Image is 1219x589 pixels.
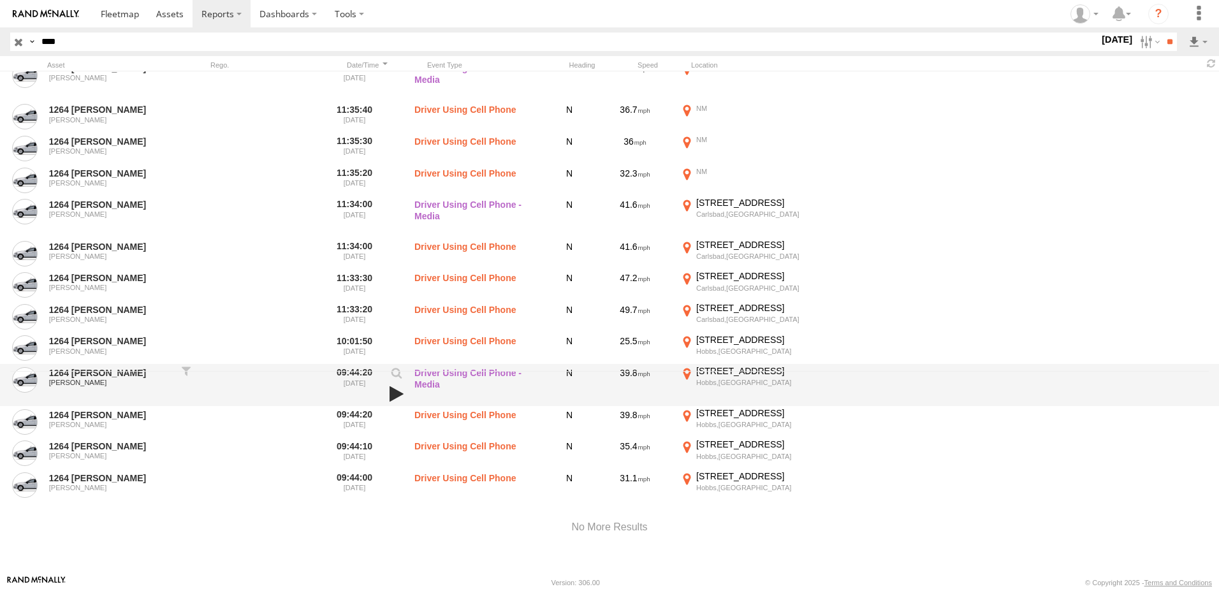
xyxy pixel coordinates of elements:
div: [PERSON_NAME] [49,116,173,124]
div: [PERSON_NAME] [49,284,173,291]
label: Click to View Event Location [678,134,838,163]
label: 11:35:40 [DATE] [330,61,379,100]
label: 11:35:30 [DATE] [330,134,379,163]
div: © Copyright 2025 - [1085,579,1212,586]
div: [STREET_ADDRESS] [696,197,836,208]
div: Version: 306.00 [551,579,600,586]
a: 1264 [PERSON_NAME] [49,104,173,115]
div: 25.5 [597,334,673,363]
a: 1264 [PERSON_NAME] [49,440,173,452]
span: Refresh [1204,57,1219,69]
div: [PERSON_NAME] [49,421,173,428]
div: 41.6 [597,197,673,236]
div: Hobbs,[GEOGRAPHIC_DATA] [696,483,836,492]
label: Driver Using Cell Phone [414,270,542,300]
a: Terms and Conditions [1144,579,1212,586]
div: [PERSON_NAME] [49,210,173,218]
label: 11:35:20 [DATE] [330,166,379,195]
label: Click to View Event Location [678,365,838,405]
div: Carlsbad,[GEOGRAPHIC_DATA] [696,252,836,261]
label: 11:33:30 [DATE] [330,270,379,300]
div: N [547,270,592,300]
div: N [547,166,592,195]
div: N [547,197,592,236]
div: 47.2 [597,270,673,300]
div: NM [696,104,836,113]
div: N [547,470,592,500]
label: Click to View Event Location [678,407,838,437]
label: Driver Using Cell Phone [414,103,542,132]
div: Carlsbad,[GEOGRAPHIC_DATA] [696,315,836,324]
a: 1264 [PERSON_NAME] [49,199,173,210]
label: 09:44:00 [DATE] [330,470,379,500]
div: [STREET_ADDRESS] [696,439,836,450]
div: [STREET_ADDRESS] [696,239,836,251]
label: Search Query [27,33,37,51]
div: 35.4 [597,439,673,468]
label: Click to View Event Location [678,270,838,300]
label: Driver Using Cell Phone [414,334,542,363]
div: [STREET_ADDRESS] [696,407,836,419]
a: 1264 [PERSON_NAME] [49,304,173,316]
div: Filter to this asset's events [180,365,193,405]
div: [STREET_ADDRESS] [696,270,836,282]
div: Carlsbad,[GEOGRAPHIC_DATA] [696,210,836,219]
label: 09:44:10 [DATE] [330,439,379,468]
div: 49.7 [597,302,673,331]
a: 1264 [PERSON_NAME] [49,367,173,379]
a: 1264 [PERSON_NAME] [49,136,173,147]
label: Driver Using Cell Phone [414,239,542,268]
label: Click to View Event Location [678,239,838,268]
a: 1264 [PERSON_NAME] [49,472,173,484]
img: rand-logo.svg [13,10,79,18]
a: Visit our Website [7,576,66,589]
label: Click to View Event Location [678,439,838,468]
div: Carlsbad,[GEOGRAPHIC_DATA] [696,284,836,293]
div: N [547,103,592,132]
div: [PERSON_NAME] [49,316,173,323]
div: 39.8 [597,407,673,437]
div: [PERSON_NAME] [49,74,173,82]
div: N [547,365,592,405]
div: 36.7 [597,103,673,132]
label: Driver Using Cell Phone [414,134,542,163]
label: Driver Using Cell Phone [414,439,542,468]
div: Hobbs,[GEOGRAPHIC_DATA] [696,420,836,429]
div: N [547,302,592,331]
label: Search Filter Options [1135,33,1162,51]
a: 1264 [PERSON_NAME] [49,168,173,179]
label: Click to View Event Location [678,302,838,331]
label: 09:44:20 [DATE] [330,407,379,437]
label: Click to View Event Location [678,334,838,363]
div: N [547,61,592,100]
div: Derrick Ball [1066,4,1103,24]
label: Driver Using Cell Phone [414,302,542,331]
div: 41.6 [597,239,673,268]
div: 39.8 [597,365,673,405]
div: NM [696,167,836,176]
label: 11:33:20 [DATE] [330,302,379,331]
label: 11:34:00 [DATE] [330,239,379,268]
div: [STREET_ADDRESS] [696,365,836,377]
div: N [547,439,592,468]
label: View Event Parameters [386,367,407,385]
div: N [547,134,592,163]
div: [PERSON_NAME] [49,147,173,155]
div: 31.1 [597,470,673,500]
div: [PERSON_NAME] [49,379,173,386]
a: 1264 [PERSON_NAME] [49,272,173,284]
div: Hobbs,[GEOGRAPHIC_DATA] [696,347,836,356]
div: [STREET_ADDRESS] [696,302,836,314]
div: 36 [597,134,673,163]
div: N [547,407,592,437]
div: 32.3 [597,166,673,195]
i: ? [1148,4,1169,24]
label: [DATE] [1099,33,1135,47]
label: Driver Using Cell Phone [414,470,542,500]
label: 09:44:20 [DATE] [330,365,379,405]
div: Hobbs,[GEOGRAPHIC_DATA] [696,452,836,461]
div: 36.7 [597,61,673,100]
label: 11:34:00 [DATE] [330,197,379,236]
a: View Attached Media (Video) [386,385,407,403]
label: Click to View Event Location [678,197,838,236]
